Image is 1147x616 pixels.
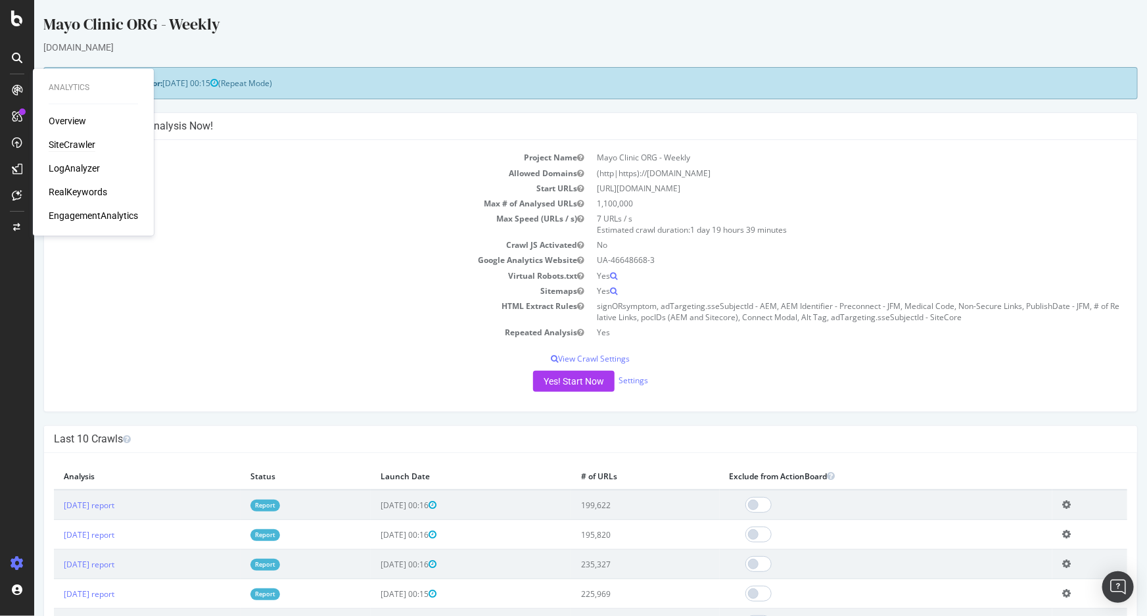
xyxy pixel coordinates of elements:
[557,298,1094,325] td: signORsymptom, adTargeting.sseSubjectId - AEM, AEM Identifier - Preconnect - JFM, Medical Code, N...
[346,588,402,600] span: [DATE] 00:15
[20,353,1093,364] p: View Crawl Settings
[557,150,1094,165] td: Mayo Clinic ORG - Weekly
[20,150,557,165] td: Project Name
[49,162,100,176] a: LogAnalyzer
[216,559,246,570] a: Report
[9,13,1104,41] div: Mayo Clinic ORG - Weekly
[557,181,1094,196] td: [URL][DOMAIN_NAME]
[557,166,1094,181] td: (http|https)://[DOMAIN_NAME]
[20,211,557,237] td: Max Speed (URLs / s)
[20,252,557,268] td: Google Analytics Website
[206,463,337,490] th: Status
[557,283,1094,298] td: Yes
[557,268,1094,283] td: Yes
[20,463,206,490] th: Analysis
[537,579,685,609] td: 225,969
[686,463,1018,490] th: Exclude from ActionBoard
[557,196,1094,211] td: 1,100,000
[1102,571,1134,603] div: Open Intercom Messenger
[499,371,580,392] button: Yes! Start Now
[557,325,1094,340] td: Yes
[537,520,685,550] td: 195,820
[346,529,402,540] span: [DATE] 00:16
[337,463,537,490] th: Launch Date
[20,325,557,340] td: Repeated Analysis
[20,298,557,325] td: HTML Extract Rules
[537,490,685,520] td: 199,622
[584,375,614,387] a: Settings
[30,529,80,540] a: [DATE] report
[49,186,107,199] a: RealKeywords
[346,559,402,570] span: [DATE] 00:16
[20,166,557,181] td: Allowed Domains
[128,78,184,89] span: [DATE] 00:15
[346,500,402,511] span: [DATE] 00:16
[20,433,1093,446] h4: Last 10 Crawls
[20,181,557,196] td: Start URLs
[537,550,685,579] td: 235,327
[557,211,1094,237] td: 7 URLs / s Estimated crawl duration:
[49,82,138,93] div: Analytics
[30,588,80,600] a: [DATE] report
[30,559,80,570] a: [DATE] report
[557,237,1094,252] td: No
[49,139,95,152] a: SiteCrawler
[9,67,1104,99] div: (Repeat Mode)
[20,196,557,211] td: Max # of Analysed URLs
[216,588,246,600] a: Report
[20,283,557,298] td: Sitemaps
[20,237,557,252] td: Crawl JS Activated
[657,224,753,235] span: 1 day 19 hours 39 minutes
[216,500,246,511] a: Report
[20,78,128,89] strong: Next Launch Scheduled for:
[557,252,1094,268] td: UA-46648668-3
[20,268,557,283] td: Virtual Robots.txt
[9,41,1104,54] div: [DOMAIN_NAME]
[49,210,138,223] a: EngagementAnalytics
[30,500,80,511] a: [DATE] report
[49,115,86,128] a: Overview
[537,463,685,490] th: # of URLs
[216,529,246,540] a: Report
[20,120,1093,133] h4: Configure your New Analysis Now!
